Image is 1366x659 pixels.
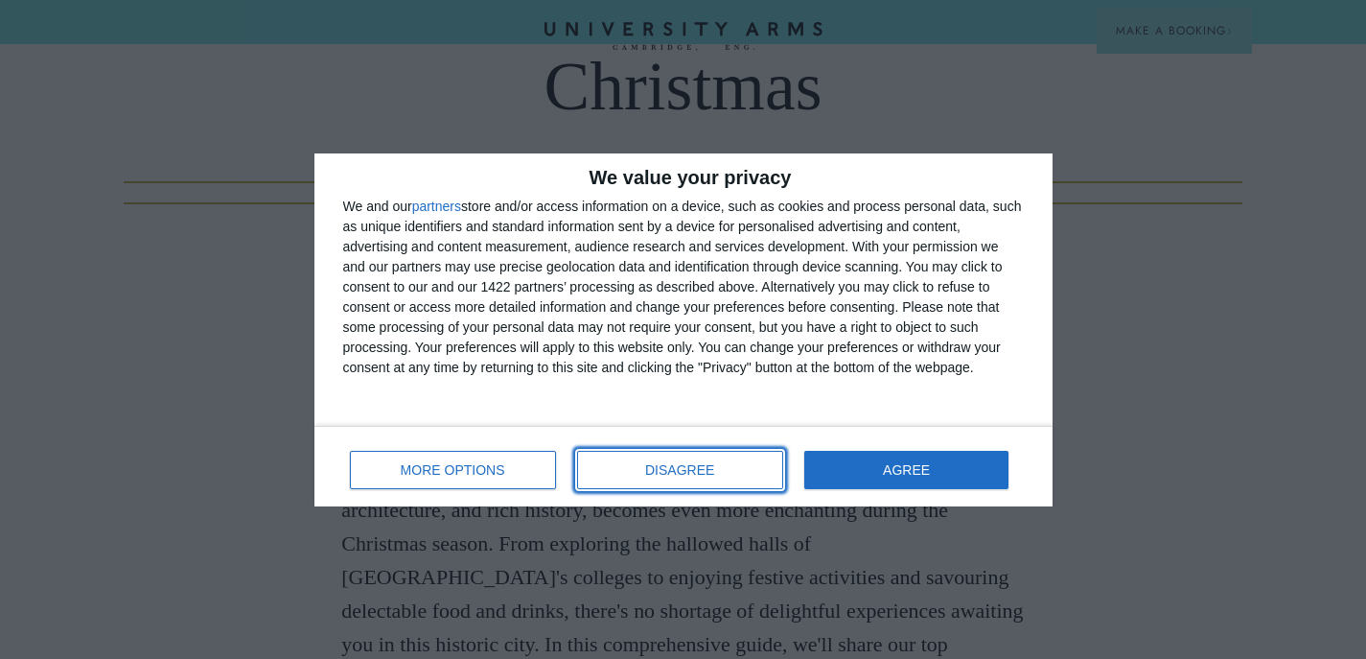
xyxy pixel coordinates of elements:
[804,451,1009,489] button: AGREE
[401,463,505,477] span: MORE OPTIONS
[645,463,714,477] span: DISAGREE
[343,197,1024,378] div: We and our store and/or access information on a device, such as cookies and process personal data...
[883,463,930,477] span: AGREE
[314,153,1053,506] div: qc-cmp2-ui
[577,451,783,489] button: DISAGREE
[412,200,461,213] button: partners
[350,451,556,489] button: MORE OPTIONS
[343,168,1024,187] h2: We value your privacy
